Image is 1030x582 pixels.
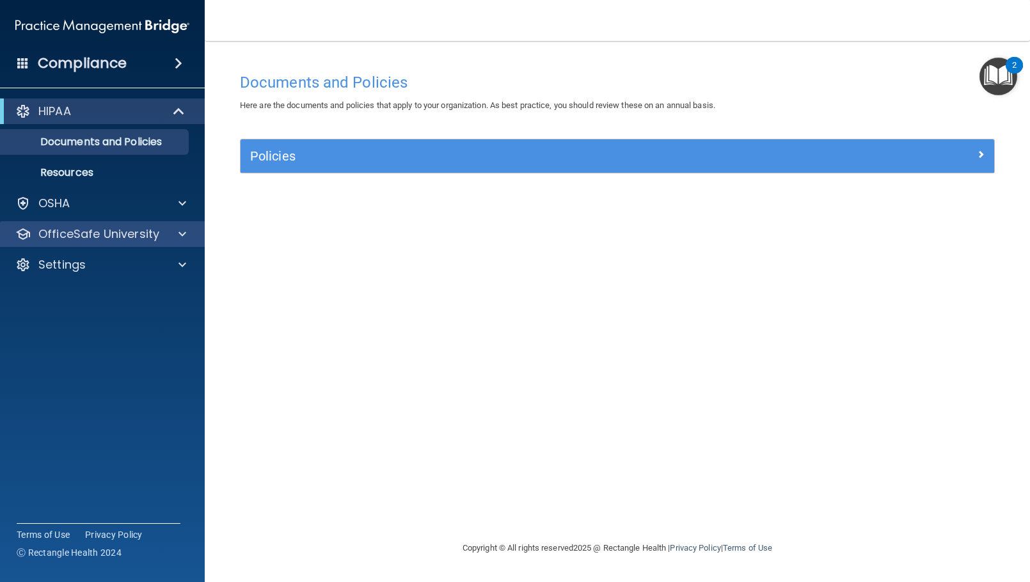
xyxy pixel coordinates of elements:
p: Documents and Policies [8,136,183,148]
a: Policies [250,146,985,166]
span: Here are the documents and policies that apply to your organization. As best practice, you should... [240,100,715,110]
h4: Compliance [38,54,127,72]
img: PMB logo [15,13,189,39]
button: Open Resource Center, 2 new notifications [979,58,1017,95]
p: Settings [38,257,86,272]
div: Copyright © All rights reserved 2025 @ Rectangle Health | | [384,528,851,569]
a: Terms of Use [723,543,772,553]
div: 2 [1012,65,1017,82]
p: HIPAA [38,104,71,119]
h4: Documents and Policies [240,74,995,91]
a: OfficeSafe University [15,226,186,242]
p: OSHA [38,196,70,211]
a: Privacy Policy [670,543,720,553]
a: Terms of Use [17,528,70,541]
a: Settings [15,257,186,272]
p: Resources [8,166,183,179]
p: OfficeSafe University [38,226,159,242]
iframe: Drift Widget Chat Controller [809,491,1015,542]
span: Ⓒ Rectangle Health 2024 [17,546,122,559]
h5: Policies [250,149,796,163]
a: Privacy Policy [85,528,143,541]
a: OSHA [15,196,186,211]
a: HIPAA [15,104,186,119]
